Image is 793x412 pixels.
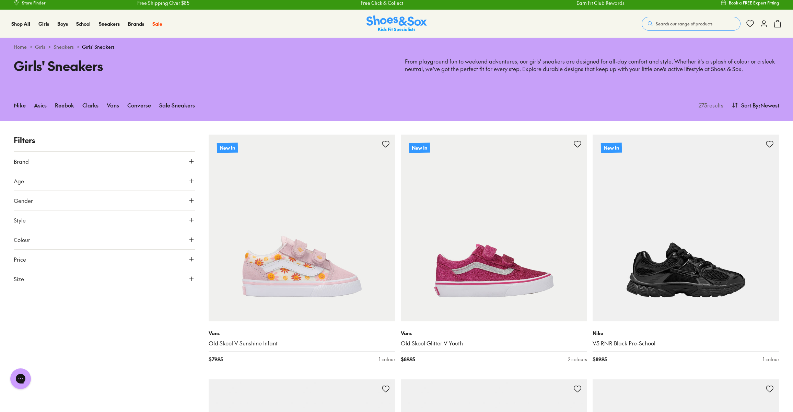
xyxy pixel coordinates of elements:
p: New In [409,142,430,153]
span: Search our range of products [656,21,712,27]
a: Sneakers [54,43,74,50]
a: Shoes & Sox [366,15,427,32]
div: 2 colours [568,356,587,363]
p: 275 results [696,101,723,109]
div: 1 colour [763,356,779,363]
span: Sort By [741,101,759,109]
p: New In [217,143,238,153]
span: $ 89.95 [593,356,607,363]
span: Size [14,275,24,283]
span: Price [14,255,26,263]
a: V5 RNR Black Pre-School [593,340,779,347]
a: New In [593,135,779,321]
p: New In [601,142,622,153]
button: Gender [14,191,195,210]
a: School [76,20,91,27]
a: Vans [107,98,119,113]
p: Vans [209,330,395,337]
a: Girls [35,43,45,50]
span: Style [14,216,26,224]
span: Colour [14,236,30,244]
button: Price [14,250,195,269]
a: Asics [34,98,47,113]
a: Boys [57,20,68,27]
span: Girls' Sneakers [82,43,115,50]
a: Girls [38,20,49,27]
a: Sneakers [99,20,120,27]
div: > > > [14,43,779,50]
p: Nike [593,330,779,337]
a: Reebok [55,98,74,113]
a: Old Skool V Sunshine Infant [209,340,395,347]
button: Style [14,210,195,230]
a: Sale [152,20,162,27]
a: Shop All [11,20,30,27]
a: Old Skool Glitter V Youth [401,340,587,347]
a: New In [209,135,395,321]
img: SNS_Logo_Responsive.svg [366,15,427,32]
button: Brand [14,152,195,171]
div: 1 colour [379,356,395,363]
a: Home [14,43,27,50]
button: Colour [14,230,195,249]
a: Brands [128,20,144,27]
a: Converse [127,98,151,113]
p: Filters [14,135,195,146]
button: Age [14,171,195,191]
button: Sort By:Newest [732,98,779,113]
p: From playground fun to weekend adventures, our girls' sneakers are designed for all-day comfort a... [405,58,780,73]
a: Sale Sneakers [159,98,195,113]
a: Nike [14,98,26,113]
span: $ 79.95 [209,356,223,363]
h1: Girls' Sneakers [14,56,388,76]
button: Search our range of products [642,17,740,31]
iframe: Gorgias live chat messenger [7,366,34,391]
p: Vans [401,330,587,337]
a: Clarks [82,98,98,113]
span: $ 89.95 [401,356,415,363]
span: Brand [14,157,29,165]
span: Gender [14,196,33,205]
a: New In [401,135,587,321]
button: Size [14,269,195,288]
span: : Newest [759,101,779,109]
span: Age [14,177,24,185]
